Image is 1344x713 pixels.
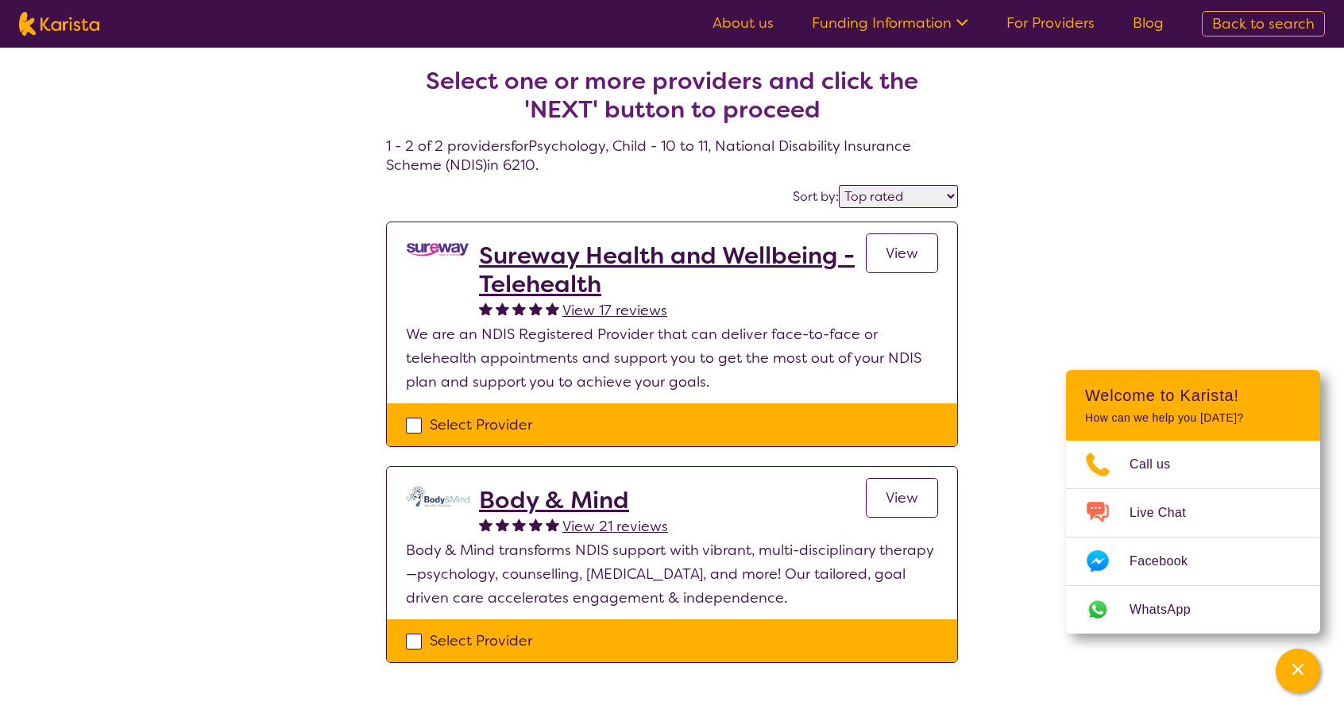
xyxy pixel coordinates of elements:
[405,67,939,124] h2: Select one or more providers and click the 'NEXT' button to proceed
[1066,370,1320,634] div: Channel Menu
[479,518,492,531] img: fullstar
[1066,586,1320,634] a: Web link opens in a new tab.
[479,302,492,315] img: fullstar
[866,478,938,518] a: View
[793,188,839,205] label: Sort by:
[19,12,99,36] img: Karista logo
[529,302,543,315] img: fullstar
[546,302,559,315] img: fullstar
[1085,386,1301,405] h2: Welcome to Karista!
[866,233,938,273] a: View
[812,13,968,33] a: Funding Information
[1066,441,1320,634] ul: Choose channel
[1133,13,1164,33] a: Blog
[562,299,667,322] a: View 17 reviews
[406,322,938,394] p: We are an NDIS Registered Provider that can deliver face-to-face or telehealth appointments and s...
[562,517,668,536] span: View 21 reviews
[1212,14,1315,33] span: Back to search
[406,486,469,507] img: qmpolprhjdhzpcuekzqg.svg
[479,486,668,515] a: Body & Mind
[1130,549,1207,573] span: Facebook
[1130,453,1190,476] span: Call us
[1085,411,1301,425] p: How can we help you [DATE]?
[562,301,667,320] span: View 17 reviews
[1006,13,1095,33] a: For Providers
[1130,501,1205,525] span: Live Chat
[496,302,509,315] img: fullstar
[406,538,938,610] p: Body & Mind transforms NDIS support with vibrant, multi-disciplinary therapy—psychology, counsell...
[512,302,526,315] img: fullstar
[562,515,668,538] a: View 21 reviews
[479,241,866,299] a: Sureway Health and Wellbeing - Telehealth
[496,518,509,531] img: fullstar
[529,518,543,531] img: fullstar
[886,244,918,263] span: View
[1202,11,1325,37] a: Back to search
[1276,649,1320,693] button: Channel Menu
[512,518,526,531] img: fullstar
[386,29,958,175] h4: 1 - 2 of 2 providers for Psychology , Child - 10 to 11 , National Disability Insurance Scheme (ND...
[713,13,774,33] a: About us
[546,518,559,531] img: fullstar
[886,488,918,507] span: View
[406,241,469,258] img: vgwqq8bzw4bddvbx0uac.png
[1130,598,1210,622] span: WhatsApp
